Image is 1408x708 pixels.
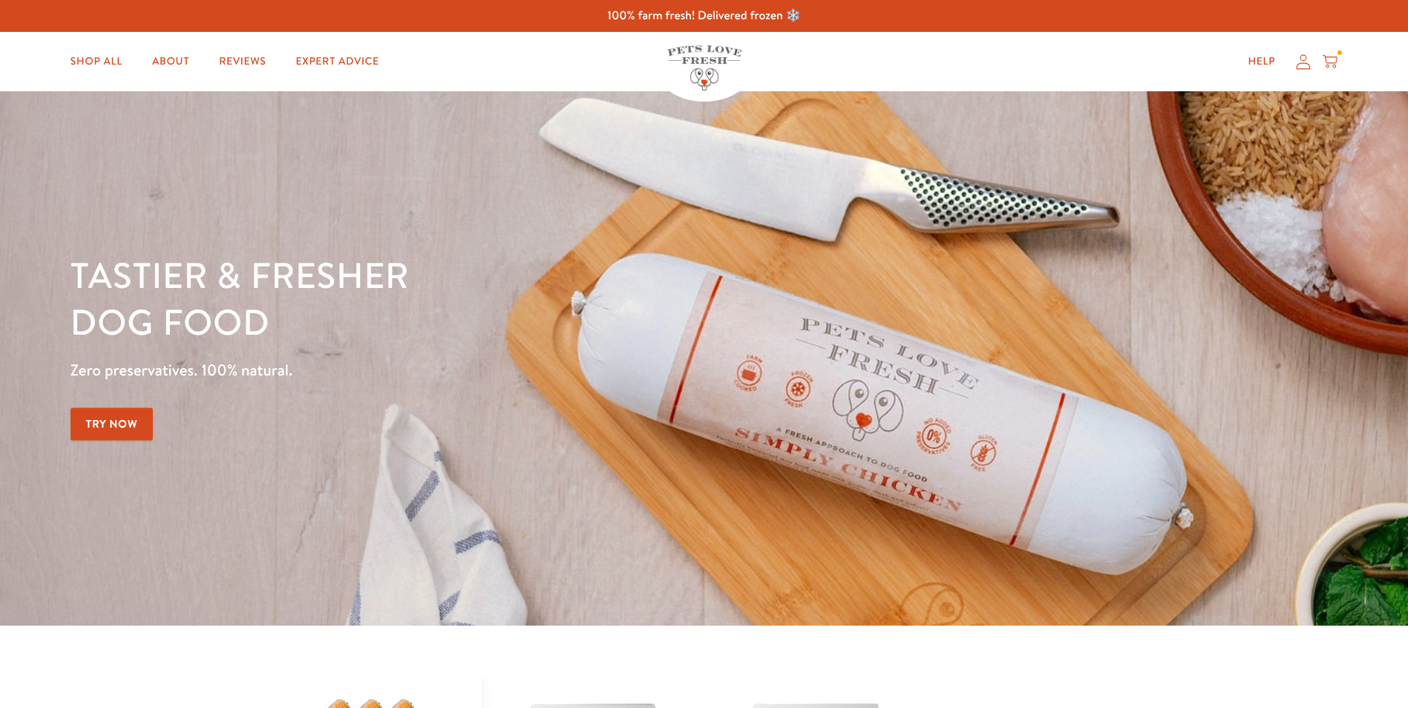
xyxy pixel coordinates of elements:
[59,47,134,76] a: Shop All
[207,47,278,76] a: Reviews
[140,47,201,76] a: About
[1236,47,1287,76] a: Help
[71,407,154,441] a: Try Now
[284,47,391,76] a: Expert Advice
[71,357,915,384] p: Zero preservatives. 100% natural.
[71,253,915,346] h1: Tastier & fresher dog food
[667,45,741,91] img: Pets Love Fresh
